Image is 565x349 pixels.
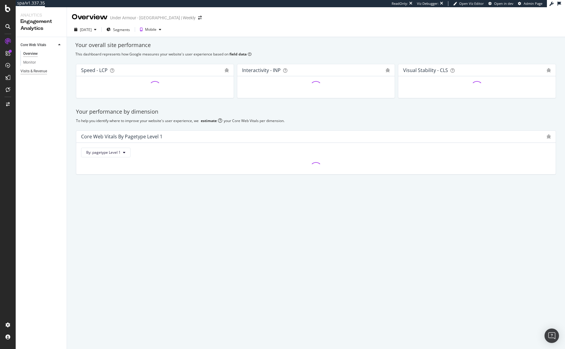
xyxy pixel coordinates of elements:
div: To help you identify where to improve your website's user experience, we your Core Web Vitals per... [76,118,556,123]
b: field data [229,52,247,57]
a: Open Viz Editor [453,1,484,6]
div: Visits & Revenue [21,68,47,74]
div: Viz Debugger: [417,1,439,6]
button: Mobile [137,25,164,34]
div: This dashboard represents how Google measures your website's user experience based on [75,52,557,57]
div: ReadOnly: [392,1,408,6]
a: Visits & Revenue [21,68,62,74]
span: Admin Page [524,1,542,6]
div: Your performance by dimension [76,108,556,116]
div: Interactivity - INP [242,67,281,73]
button: [DATE] [72,25,99,34]
div: arrow-right-arrow-left [198,16,202,20]
div: Open Intercom Messenger [544,329,559,343]
button: By: pagetype Level 1 [81,148,131,157]
a: Overview [23,51,62,57]
div: Analytics [21,12,62,18]
span: By: pagetype Level 1 [86,150,121,155]
div: Overview [23,51,38,57]
div: Your overall site performance [75,41,557,49]
div: [DATE] [80,27,92,32]
div: estimate [201,118,217,123]
span: Open in dev [494,1,513,6]
div: Monitor [23,59,36,66]
span: Open Viz Editor [459,1,484,6]
a: Admin Page [518,1,542,6]
div: Under Armour - [GEOGRAPHIC_DATA] | Weekly [110,15,196,21]
a: Core Web Vitals [21,42,56,48]
div: bug [547,68,551,72]
button: Segments [104,25,132,34]
div: Visual Stability - CLS [403,67,448,73]
div: bug [386,68,390,72]
span: Segments [113,27,130,32]
div: Engagement Analytics [21,18,62,32]
div: Speed - LCP [81,67,108,73]
div: Mobile [145,28,156,31]
div: Core Web Vitals [21,42,46,48]
div: bug [225,68,229,72]
div: bug [547,134,551,139]
a: Open in dev [488,1,513,6]
div: Overview [72,12,108,22]
a: Monitor [23,59,62,66]
div: Core Web Vitals By pagetype Level 1 [81,134,163,140]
